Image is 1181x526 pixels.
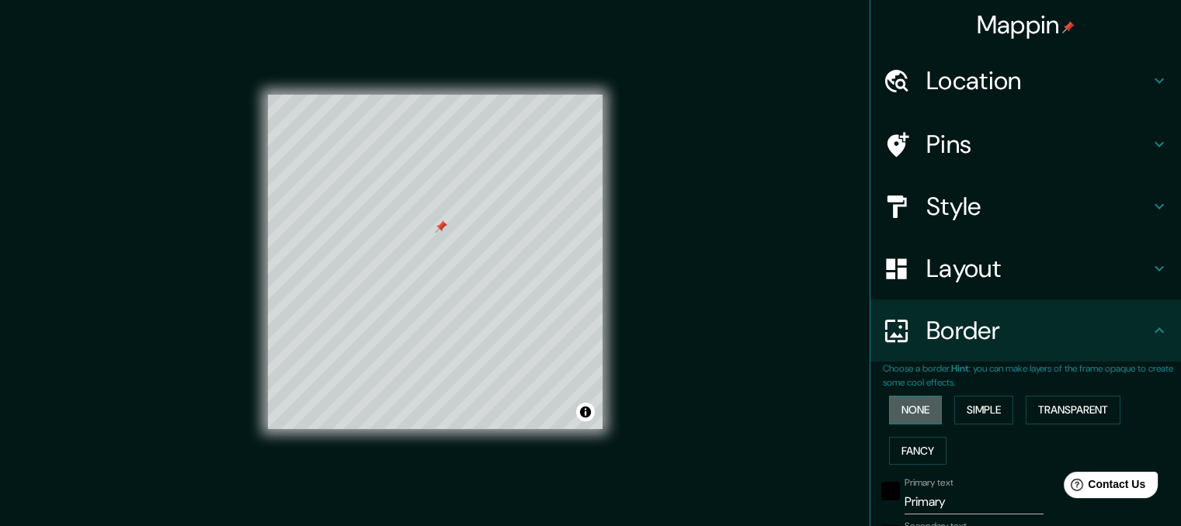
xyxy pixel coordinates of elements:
h4: Location [926,65,1150,96]
iframe: Help widget launcher [1043,465,1164,509]
button: None [889,396,942,424]
p: Choose a border. : you can make layers of the frame opaque to create some cool effects. [883,362,1181,389]
button: black [881,482,900,500]
label: Primary text [905,476,953,490]
button: Simple [954,396,1013,424]
h4: Mappin [977,9,1075,40]
div: Pins [870,113,1181,175]
h4: Layout [926,253,1150,284]
div: Location [870,50,1181,112]
h4: Style [926,191,1150,222]
button: Toggle attribution [576,403,595,421]
h4: Border [926,315,1150,346]
div: Style [870,175,1181,237]
img: pin-icon.png [1062,21,1075,33]
div: Layout [870,237,1181,299]
div: Border [870,299,1181,362]
h4: Pins [926,129,1150,160]
button: Fancy [889,437,947,465]
button: Transparent [1026,396,1120,424]
b: Hint [951,362,969,375]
